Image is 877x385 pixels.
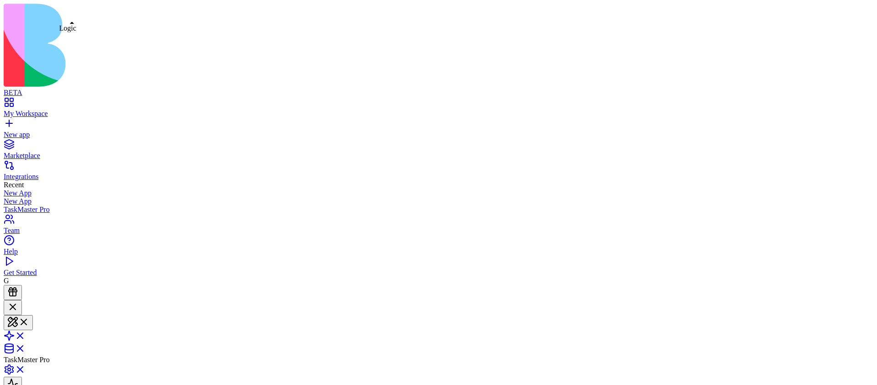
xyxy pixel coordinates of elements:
a: New app [4,122,873,139]
div: Integrations [4,173,873,181]
span: TaskMaster Pro [4,356,50,364]
span: G [4,277,9,285]
a: Marketplace [4,143,873,160]
div: My Workspace [4,110,873,118]
a: New App [4,189,873,197]
a: Get Started [4,260,873,277]
a: Team [4,218,873,235]
a: My Workspace [4,101,873,118]
h2: Welcome back, gilad ! [27,7,130,20]
div: Marketplace [4,152,873,160]
h1: Category Management [11,57,126,90]
a: New App [4,197,873,206]
a: Integrations [4,164,873,181]
a: Help [4,239,873,256]
span: Recent [4,181,24,189]
div: New app [4,131,873,139]
a: TaskMaster Pro [4,206,873,214]
div: BETA [4,89,873,97]
p: Manage your tasks efficiently with AI-powered insights [27,20,130,38]
div: Get Started [4,269,873,277]
div: Team [4,227,873,235]
img: logo [4,4,371,87]
div: Help [4,248,873,256]
a: BETA [4,80,873,97]
div: Logic [59,24,76,32]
